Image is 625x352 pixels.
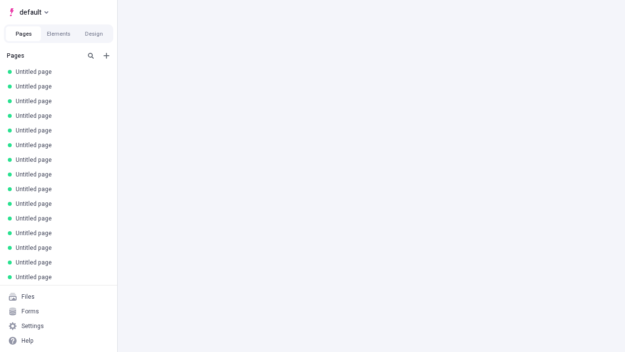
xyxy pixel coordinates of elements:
div: Untitled page [16,200,105,208]
div: Untitled page [16,171,105,178]
div: Untitled page [16,273,105,281]
div: Untitled page [16,185,105,193]
button: Select site [4,5,52,20]
div: Untitled page [16,83,105,90]
div: Files [21,293,35,301]
div: Untitled page [16,112,105,120]
div: Untitled page [16,68,105,76]
div: Settings [21,322,44,330]
div: Untitled page [16,229,105,237]
div: Untitled page [16,127,105,134]
button: Design [76,26,111,41]
button: Add new [101,50,112,62]
span: default [20,6,42,18]
div: Untitled page [16,141,105,149]
div: Forms [21,308,39,315]
button: Elements [41,26,76,41]
div: Untitled page [16,215,105,222]
div: Untitled page [16,259,105,266]
div: Untitled page [16,97,105,105]
div: Pages [7,52,81,60]
button: Pages [6,26,41,41]
div: Help [21,337,34,345]
div: Untitled page [16,156,105,164]
div: Untitled page [16,244,105,252]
